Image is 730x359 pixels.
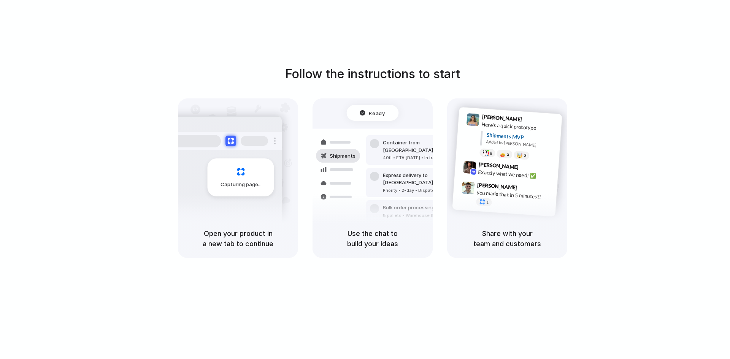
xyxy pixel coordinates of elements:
[322,228,424,249] h5: Use the chat to build your ideas
[478,168,554,181] div: Exactly what we need! ✅
[285,65,460,83] h1: Follow the instructions to start
[477,181,517,192] span: [PERSON_NAME]
[383,187,465,194] div: Priority • 2-day • Dispatched
[383,172,465,187] div: Express delivery to [GEOGRAPHIC_DATA]
[524,116,540,125] span: 9:41 AM
[369,109,385,117] span: Ready
[486,139,556,150] div: Added by [PERSON_NAME]
[517,152,523,158] div: 🤯
[478,160,519,171] span: [PERSON_NAME]
[187,228,289,249] h5: Open your product in a new tab to continue
[383,212,454,219] div: 8 pallets • Warehouse B • Packed
[481,120,557,133] div: Here's a quick prototype
[383,155,465,161] div: 40ft • ETA [DATE] • In transit
[519,184,535,193] span: 9:47 AM
[490,151,492,155] span: 8
[383,204,454,212] div: Bulk order processing
[486,200,489,204] span: 1
[456,228,558,249] h5: Share with your team and customers
[383,139,465,154] div: Container from [GEOGRAPHIC_DATA]
[524,153,527,158] span: 3
[330,152,355,160] span: Shipments
[521,164,536,173] span: 9:42 AM
[482,112,522,123] span: [PERSON_NAME]
[507,152,509,157] span: 5
[476,188,552,201] div: you made that in 5 minutes?!
[221,181,263,188] span: Capturing page
[486,131,557,144] div: Shipments MVP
